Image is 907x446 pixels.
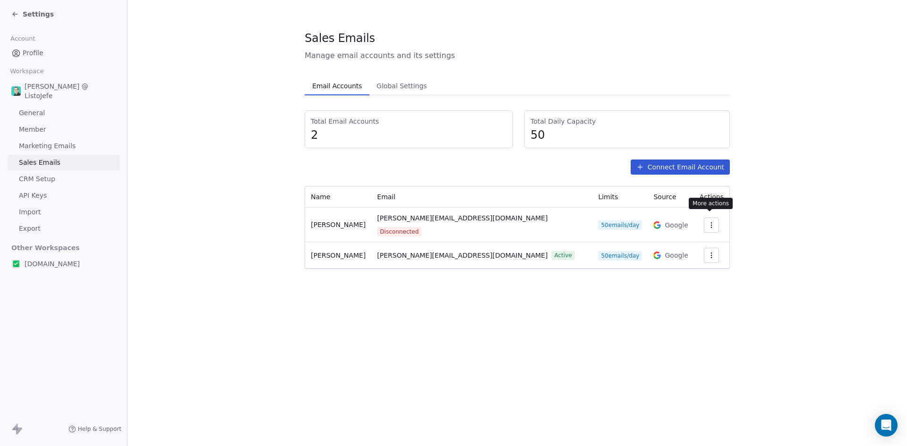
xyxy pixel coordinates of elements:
[377,193,395,201] span: Email
[551,251,574,260] span: Active
[19,207,41,217] span: Import
[8,45,120,61] a: Profile
[377,251,548,261] span: [PERSON_NAME][EMAIL_ADDRESS][DOMAIN_NAME]
[78,425,121,433] span: Help & Support
[8,155,120,170] a: Sales Emails
[531,117,724,126] span: Total Daily Capacity
[11,86,21,96] img: Enrique-6s-4-LJ.png
[25,82,116,101] span: [PERSON_NAME] @ ListoJefe
[19,158,60,168] span: Sales Emails
[19,108,45,118] span: General
[598,193,618,201] span: Limits
[693,200,729,207] p: More actions
[311,193,330,201] span: Name
[19,141,76,151] span: Marketing Emails
[311,117,507,126] span: Total Email Accounts
[373,79,431,93] span: Global Settings
[311,221,366,228] span: [PERSON_NAME]
[305,50,730,61] span: Manage email accounts and its settings
[68,425,121,433] a: Help & Support
[665,220,688,230] span: Google
[8,188,120,203] a: API Keys
[875,414,898,437] div: Open Intercom Messenger
[598,251,642,261] span: 50 emails/day
[700,193,724,201] span: Actions
[8,105,120,121] a: General
[23,9,54,19] span: Settings
[377,227,421,236] span: Disconnected
[11,9,54,19] a: Settings
[308,79,366,93] span: Email Accounts
[25,259,80,269] span: [DOMAIN_NAME]
[19,224,41,234] span: Export
[665,251,688,260] span: Google
[598,220,642,230] span: 50 emails/day
[311,128,507,142] span: 2
[19,191,47,201] span: API Keys
[305,31,375,45] span: Sales Emails
[23,48,43,58] span: Profile
[8,221,120,236] a: Export
[377,213,548,223] span: [PERSON_NAME][EMAIL_ADDRESS][DOMAIN_NAME]
[19,174,55,184] span: CRM Setup
[531,128,724,142] span: 50
[6,64,48,78] span: Workspace
[8,240,84,255] span: Other Workspaces
[8,138,120,154] a: Marketing Emails
[8,204,120,220] a: Import
[311,252,366,259] span: [PERSON_NAME]
[11,259,21,269] img: ListoJefe.com%20icon%201080x1080%20Transparent-bg.png
[631,160,730,175] button: Connect Email Account
[653,193,676,201] span: Source
[8,171,120,187] a: CRM Setup
[8,122,120,137] a: Member
[19,125,46,135] span: Member
[6,32,39,46] span: Account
